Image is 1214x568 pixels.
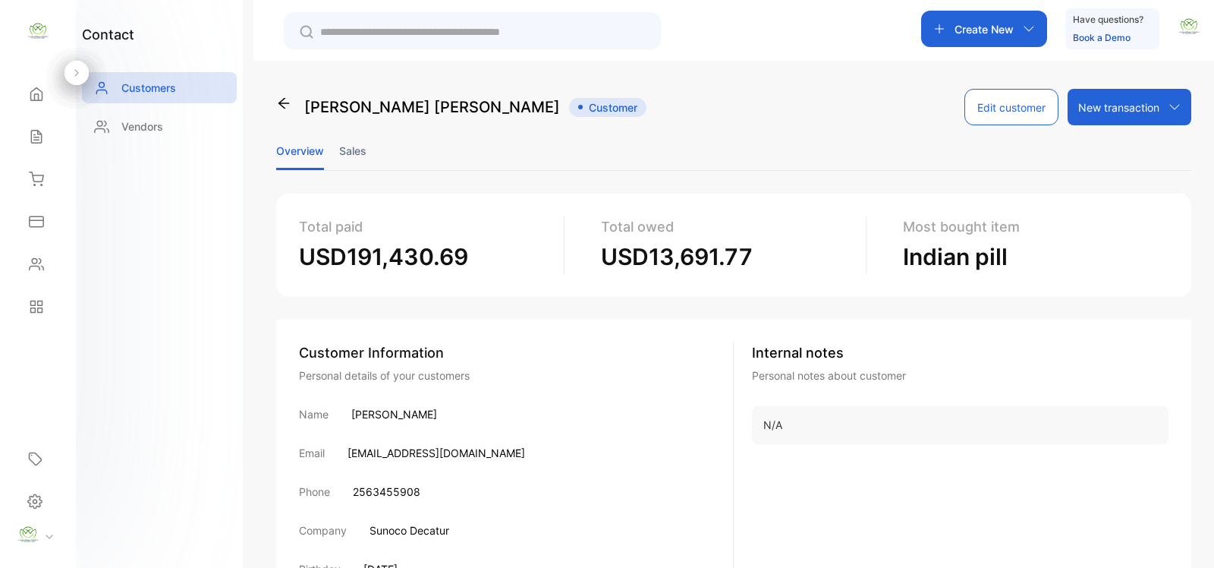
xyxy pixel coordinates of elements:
p: Have questions? [1073,12,1143,27]
p: Email [299,445,325,461]
div: Customer Information [299,342,733,363]
p: Most bought item [903,216,1156,237]
a: Book a Demo [1073,32,1131,43]
p: Total owed [601,216,854,237]
p: N/A [763,418,1157,433]
p: Sunoco Decatur [370,522,449,538]
span: USD191,430.69 [299,243,468,270]
p: Customers [121,80,176,96]
img: avatar [1178,15,1200,38]
p: Total paid [299,216,552,237]
p: Create New [955,21,1014,37]
img: profile [17,523,39,546]
a: Customers [82,72,237,103]
p: Indian pill [903,240,1156,274]
li: Overview [276,131,324,170]
button: Create New [921,11,1047,47]
h1: contact [82,24,134,45]
p: Phone [299,484,330,500]
p: Name [299,406,329,422]
button: avatar [1178,11,1200,47]
p: [EMAIL_ADDRESS][DOMAIN_NAME] [348,445,525,461]
img: logo [27,20,49,43]
a: Vendors [82,111,237,142]
span: Customer [569,98,646,117]
p: New transaction [1078,99,1159,115]
p: 2563455908 [353,484,420,500]
p: Internal notes [752,342,1168,363]
li: Sales [339,131,366,170]
div: Personal details of your customers [299,368,733,383]
iframe: LiveChat chat widget [1150,504,1214,568]
button: Edit customer [964,89,1058,125]
p: Company [299,522,347,538]
p: [PERSON_NAME] [351,406,437,422]
p: [PERSON_NAME] [PERSON_NAME] [304,96,560,118]
p: Personal notes about customer [752,368,1168,383]
span: USD13,691.77 [601,243,753,270]
p: Vendors [121,118,163,134]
